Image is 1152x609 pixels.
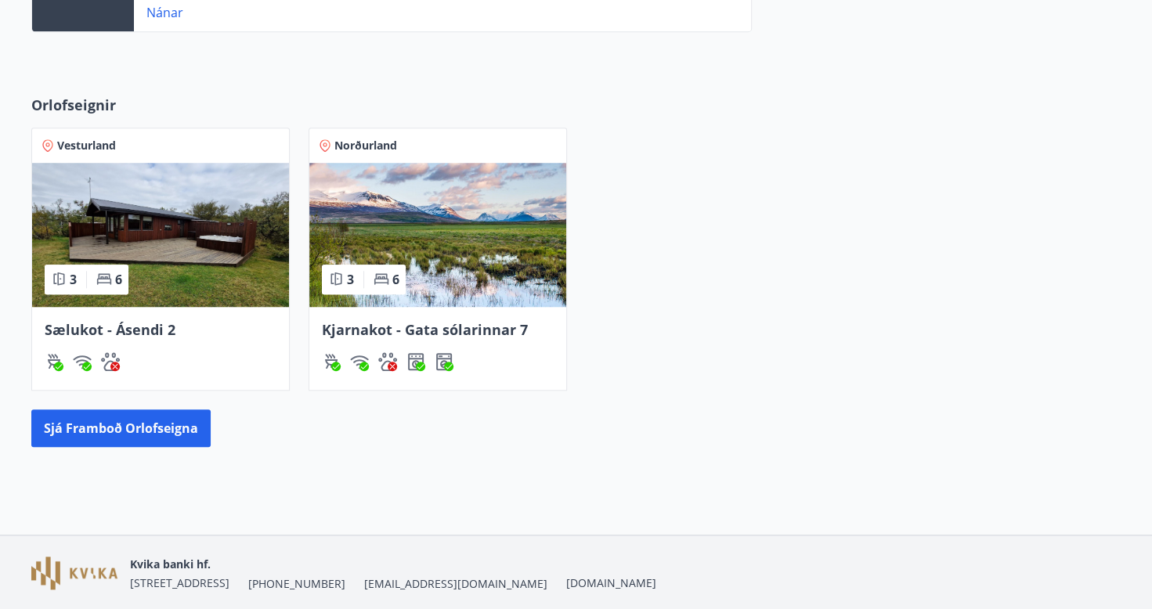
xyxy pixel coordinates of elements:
[378,352,397,371] div: Gæludýr
[45,352,63,371] div: Gasgrill
[57,138,116,153] span: Vesturland
[130,575,229,590] span: [STREET_ADDRESS]
[350,352,369,371] img: HJRyFFsYp6qjeUYhR4dAD8CaCEsnIFYZ05miwXoh.svg
[364,576,547,592] span: [EMAIL_ADDRESS][DOMAIN_NAME]
[31,557,117,590] img: GzFmWhuCkUxVWrb40sWeioDp5tjnKZ3EtzLhRfaL.png
[115,271,122,288] span: 6
[248,576,345,592] span: [PHONE_NUMBER]
[32,163,289,307] img: Paella dish
[309,163,566,307] img: Paella dish
[350,352,369,371] div: Þráðlaust net
[31,409,211,447] button: Sjá framboð orlofseigna
[45,352,63,371] img: ZXjrS3QKesehq6nQAPjaRuRTI364z8ohTALB4wBr.svg
[435,352,453,371] div: Þvottavél
[101,352,120,371] div: Gæludýr
[322,352,341,371] img: ZXjrS3QKesehq6nQAPjaRuRTI364z8ohTALB4wBr.svg
[566,575,656,590] a: [DOMAIN_NAME]
[146,4,183,21] a: Nánar
[435,352,453,371] img: Dl16BY4EX9PAW649lg1C3oBuIaAsR6QVDQBO2cTm.svg
[45,320,175,339] span: Sælukot - Ásendi 2
[406,352,425,371] div: Þurrkari
[334,138,397,153] span: Norðurland
[392,271,399,288] span: 6
[406,352,425,371] img: hddCLTAnxqFUMr1fxmbGG8zWilo2syolR0f9UjPn.svg
[322,352,341,371] div: Gasgrill
[322,320,528,339] span: Kjarnakot - Gata sólarinnar 7
[70,271,77,288] span: 3
[101,352,120,371] img: pxcaIm5dSOV3FS4whs1soiYWTwFQvksT25a9J10C.svg
[73,352,92,371] img: HJRyFFsYp6qjeUYhR4dAD8CaCEsnIFYZ05miwXoh.svg
[31,95,116,115] span: Orlofseignir
[73,352,92,371] div: Þráðlaust net
[130,557,211,571] span: Kvika banki hf.
[347,271,354,288] span: 3
[378,352,397,371] img: pxcaIm5dSOV3FS4whs1soiYWTwFQvksT25a9J10C.svg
